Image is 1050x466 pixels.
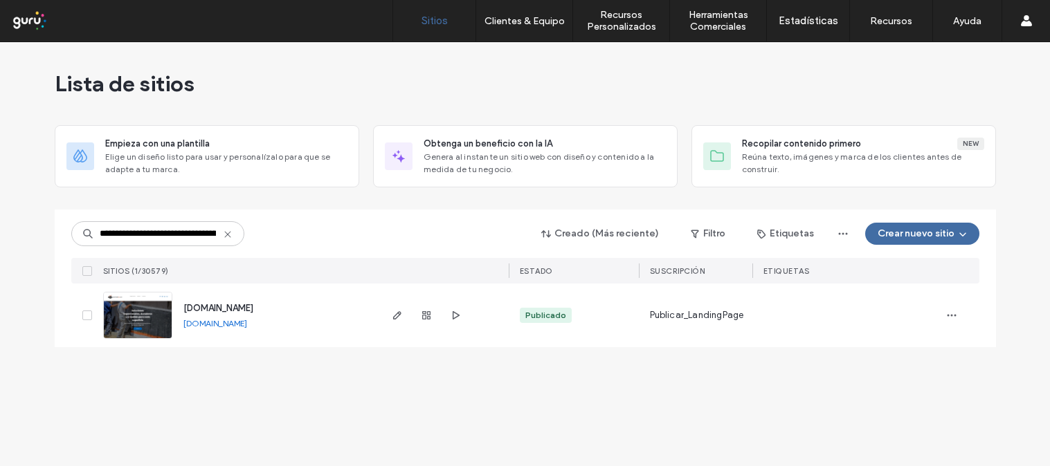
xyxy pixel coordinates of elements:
button: Etiquetas [745,223,826,245]
span: Lista de sitios [55,70,194,97]
span: Recopilar contenido primero [742,137,861,151]
label: Estadísticas [779,15,838,27]
a: [DOMAIN_NAME] [183,318,247,328]
label: Ayuda [953,15,981,27]
span: Empieza con una plantilla [105,137,210,151]
span: Suscripción [650,266,705,276]
div: Empieza con una plantillaElige un diseño listo para usar y personalízalo para que se adapte a tu ... [55,125,359,187]
span: ETIQUETAS [763,266,810,276]
span: SITIOS (1/30579) [103,266,169,276]
label: Recursos Personalizados [573,9,669,32]
label: Recursos [870,15,912,27]
span: Elige un diseño listo para usar y personalízalo para que se adapte a tu marca. [105,151,347,176]
label: Clientes & Equipo [485,15,565,27]
div: Recopilar contenido primeroNewReúna texto, imágenes y marca de los clientes antes de construir. [691,125,996,187]
div: New [957,138,984,150]
button: Creado (Más reciente) [529,223,671,245]
div: Obtenga un beneficio con la IAGenera al instante un sitio web con diseño y contenido a la medida ... [373,125,678,187]
span: Reúna texto, imágenes y marca de los clientes antes de construir. [742,151,984,176]
label: Herramientas Comerciales [670,9,766,32]
span: Genera al instante un sitio web con diseño y contenido a la medida de tu negocio. [424,151,666,176]
span: Publicar_LandingPage [650,308,744,322]
label: Sitios [422,15,448,27]
span: ESTADO [520,266,553,276]
div: Publicado [525,309,566,321]
button: Filtro [677,223,739,245]
button: Crear nuevo sitio [865,223,979,245]
a: [DOMAIN_NAME] [183,303,253,313]
span: Obtenga un beneficio con la IA [424,137,552,151]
